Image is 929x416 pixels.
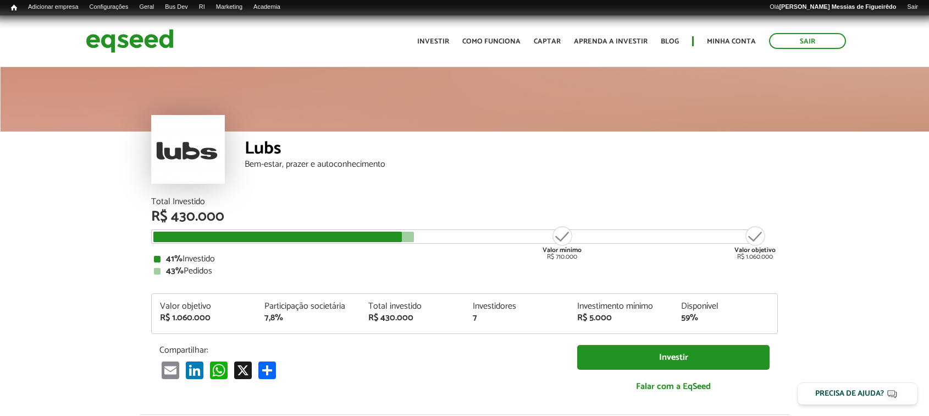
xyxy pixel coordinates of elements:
[232,361,254,379] a: X
[159,345,561,355] p: Compartilhar:
[577,314,665,322] div: R$ 5.000
[264,302,352,311] div: Participação societária
[84,3,134,12] a: Configurações
[211,3,248,12] a: Marketing
[159,3,193,12] a: Bus Dev
[248,3,286,12] a: Academia
[11,4,17,12] span: Início
[368,314,456,322] div: R$ 430.000
[577,375,770,398] a: Falar com a EqSeed
[159,361,181,379] a: Email
[707,38,756,45] a: Minha conta
[154,267,775,276] div: Pedidos
[534,38,561,45] a: Captar
[86,26,174,56] img: EqSeed
[208,361,230,379] a: WhatsApp
[734,245,776,255] strong: Valor objetivo
[160,314,248,322] div: R$ 1.060.000
[543,245,582,255] strong: Valor mínimo
[134,3,159,12] a: Geral
[256,361,278,379] a: Compartilhar
[368,302,456,311] div: Total investido
[23,3,84,12] a: Adicionar empresa
[661,38,679,45] a: Blog
[417,38,449,45] a: Investir
[166,264,184,278] strong: 43%
[160,302,248,311] div: Valor objetivo
[902,3,924,12] a: Sair
[577,302,665,311] div: Investimento mínimo
[681,314,769,322] div: 59%
[577,345,770,370] a: Investir
[245,160,778,169] div: Bem-estar, prazer e autoconhecimento
[734,225,776,260] div: R$ 1.060.000
[151,210,778,224] div: R$ 430.000
[5,3,23,13] a: Início
[779,3,896,10] strong: [PERSON_NAME] Messias de Figueirêdo
[151,198,778,206] div: Total Investido
[764,3,902,12] a: Olá[PERSON_NAME] Messias de Figueirêdo
[154,255,775,264] div: Investido
[473,302,561,311] div: Investidores
[166,251,183,266] strong: 41%
[462,38,521,45] a: Como funciona
[473,314,561,322] div: 7
[681,302,769,311] div: Disponível
[245,140,778,160] div: Lubs
[769,33,846,49] a: Sair
[541,225,583,260] div: R$ 710.000
[184,361,206,379] a: LinkedIn
[193,3,211,12] a: RI
[264,314,352,322] div: 7,8%
[574,38,648,45] a: Aprenda a investir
